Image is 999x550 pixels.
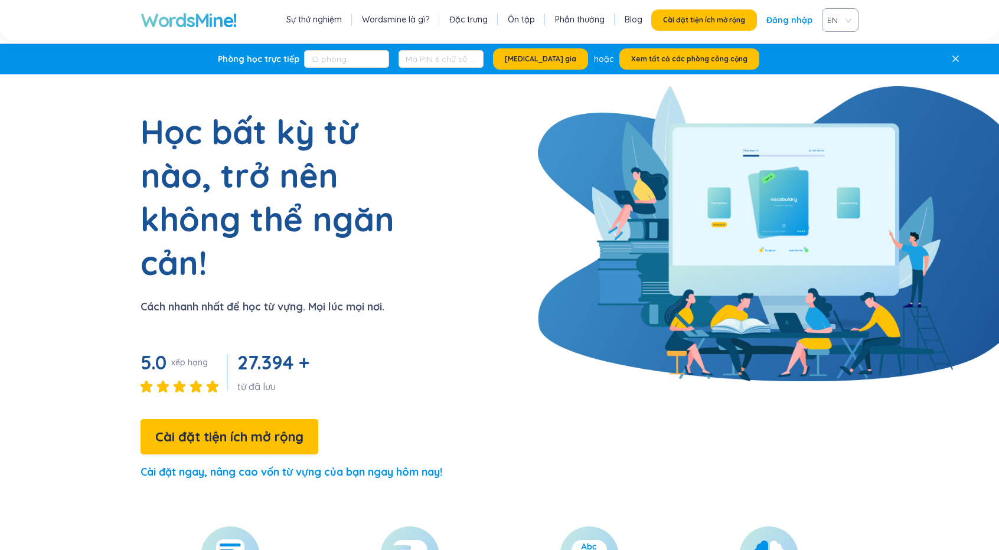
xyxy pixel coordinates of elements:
[663,15,745,24] font: Cài đặt tiện ích mở rộng
[362,14,429,25] a: Wordsmine là gì?
[594,54,613,64] font: hoặc
[286,14,342,25] a: Sự thử nghiệm
[141,419,318,454] button: Cài đặt tiện ích mở rộng
[766,9,812,31] a: Đăng nhập
[218,54,299,64] font: Phòng học trực tiếp
[766,15,812,25] font: Đăng nhập
[631,54,747,63] font: Xem tất cả các phòng công cộng
[827,15,838,25] font: EN
[449,14,488,25] a: Đặc trưng
[508,14,535,25] a: Ôn tập
[141,111,394,283] font: Học bất kỳ từ nào, trở nên không thể ngăn cản!
[505,54,576,63] font: [MEDICAL_DATA] gia
[141,351,166,374] font: 5.0
[619,48,759,70] button: Xem tất cả các phòng công cộng
[141,300,384,313] font: Cách nhanh nhất để học từ vựng. Mọi lúc mọi nơi.
[625,14,642,25] a: Blog
[141,432,318,444] a: Cài đặt tiện ích mở rộng
[141,465,442,479] font: Cài đặt ngay, nâng cao vốn từ vựng của bạn ngay hôm nay!
[155,428,303,445] font: Cài đặt tiện ích mở rộng
[555,14,605,25] a: Phần thưởng
[141,8,237,32] a: WordsMine!
[171,357,208,368] font: xếp hạng
[237,381,276,392] font: từ đã lưu
[651,9,757,31] button: Cài đặt tiện ích mở rộng
[827,11,848,29] span: VIE
[304,50,389,68] input: ID phòng
[493,48,588,70] button: [MEDICAL_DATA] gia
[399,50,484,68] input: Mã PIN 6 chữ số (Tùy chọn)
[237,351,309,374] font: 27.394 +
